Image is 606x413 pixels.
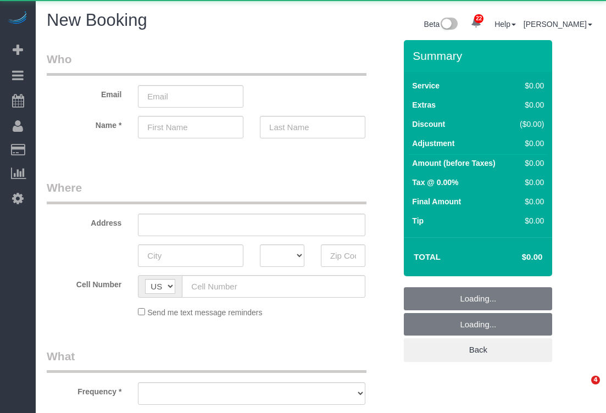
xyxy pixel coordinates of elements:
[412,158,495,169] label: Amount (before Taxes)
[515,158,544,169] div: $0.00
[515,177,544,188] div: $0.00
[47,180,366,204] legend: Where
[474,14,483,23] span: 22
[47,348,366,373] legend: What
[38,275,130,290] label: Cell Number
[465,11,487,35] a: 22
[515,99,544,110] div: $0.00
[515,196,544,207] div: $0.00
[404,338,552,361] a: Back
[414,252,441,261] strong: Total
[515,215,544,226] div: $0.00
[7,11,29,26] img: Automaid Logo
[38,214,130,228] label: Address
[138,85,243,108] input: Email
[412,215,424,226] label: Tip
[47,51,366,76] legend: Who
[494,20,516,29] a: Help
[489,253,542,262] h4: $0.00
[515,80,544,91] div: $0.00
[515,138,544,149] div: $0.00
[138,244,243,267] input: City
[412,138,454,149] label: Adjustment
[440,18,458,32] img: New interface
[413,49,547,62] h3: Summary
[38,116,130,131] label: Name *
[147,308,262,317] span: Send me text message reminders
[524,20,592,29] a: [PERSON_NAME]
[515,119,544,130] div: ($0.00)
[412,80,440,91] label: Service
[182,275,365,298] input: Cell Number
[138,116,243,138] input: First Name
[591,376,600,384] span: 4
[47,10,147,30] span: New Booking
[569,376,595,402] iframe: Intercom live chat
[38,85,130,100] label: Email
[321,244,365,267] input: Zip Code
[260,116,365,138] input: Last Name
[412,196,461,207] label: Final Amount
[412,119,445,130] label: Discount
[412,177,458,188] label: Tax @ 0.00%
[412,99,436,110] label: Extras
[38,382,130,397] label: Frequency *
[424,20,458,29] a: Beta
